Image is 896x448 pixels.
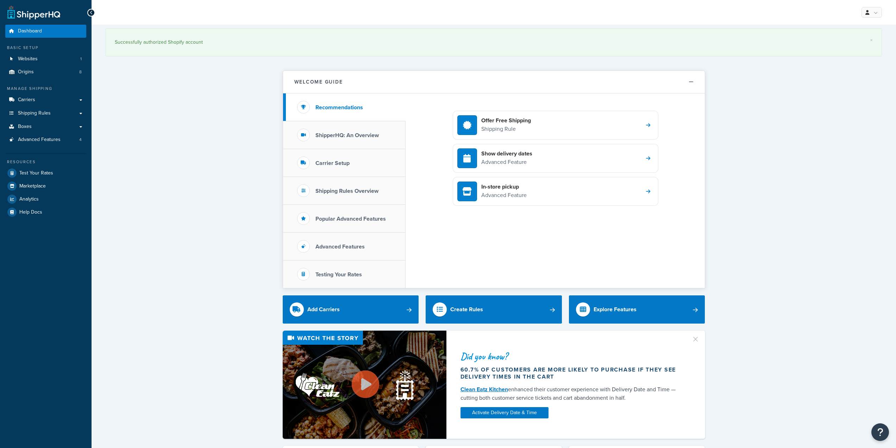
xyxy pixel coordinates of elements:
[871,423,889,441] button: Open Resource Center
[460,385,508,393] a: Clean Eatz Kitchen
[569,295,705,324] a: Explore Features
[283,331,446,439] img: Video thumbnail
[5,193,86,205] a: Analytics
[315,160,350,166] h3: Carrier Setup
[450,305,483,314] div: Create Rules
[481,158,532,167] p: Advanced Feature
[426,295,562,324] a: Create Rules
[18,97,35,103] span: Carriers
[315,104,363,111] h3: Recommendations
[18,110,51,116] span: Shipping Rules
[19,170,53,176] span: Test Your Rates
[5,86,86,92] div: Manage Shipping
[481,117,531,124] h4: Offer Free Shipping
[19,209,42,215] span: Help Docs
[5,93,86,106] a: Carriers
[5,133,86,146] a: Advanced Features4
[481,183,527,191] h4: In-store pickup
[18,28,42,34] span: Dashboard
[19,196,39,202] span: Analytics
[283,71,705,93] button: Welcome Guide
[315,216,386,222] h3: Popular Advanced Features
[294,79,343,85] h2: Welcome Guide
[79,69,82,75] span: 8
[5,107,86,120] a: Shipping Rules
[870,37,873,43] a: ×
[315,132,379,139] h3: ShipperHQ: An Overview
[5,66,86,79] a: Origins8
[5,167,86,179] a: Test Your Rates
[18,56,38,62] span: Websites
[460,366,683,380] div: 60.7% of customers are more likely to purchase if they see delivery times in the cart
[80,56,82,62] span: 1
[5,53,86,66] a: Websites1
[18,69,34,75] span: Origins
[5,120,86,133] a: Boxes
[460,407,549,418] a: Activate Delivery Date & Time
[19,183,46,189] span: Marketplace
[594,305,637,314] div: Explore Features
[460,351,683,361] div: Did you know?
[115,37,873,47] div: Successfully authorized Shopify account
[481,150,532,158] h4: Show delivery dates
[5,133,86,146] li: Advanced Features
[5,53,86,66] li: Websites
[481,191,527,200] p: Advanced Feature
[5,45,86,51] div: Basic Setup
[79,137,82,143] span: 4
[5,25,86,38] a: Dashboard
[460,385,683,402] div: enhanced their customer experience with Delivery Date and Time — cutting both customer service ti...
[315,244,365,250] h3: Advanced Features
[18,124,32,130] span: Boxes
[5,66,86,79] li: Origins
[307,305,340,314] div: Add Carriers
[315,188,378,194] h3: Shipping Rules Overview
[18,137,61,143] span: Advanced Features
[315,271,362,278] h3: Testing Your Rates
[283,295,419,324] a: Add Carriers
[481,124,531,134] p: Shipping Rule
[5,159,86,165] div: Resources
[5,206,86,219] a: Help Docs
[5,180,86,192] a: Marketplace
